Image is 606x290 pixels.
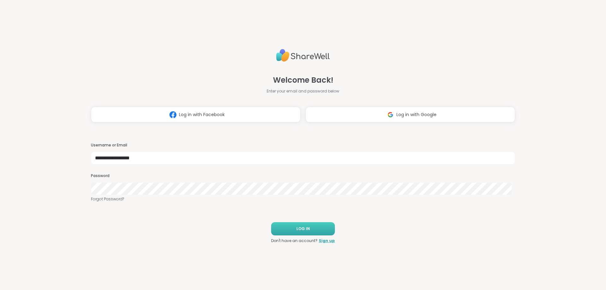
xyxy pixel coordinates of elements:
img: ShareWell Logomark [167,109,179,121]
span: Log in with Google [396,111,437,118]
h3: Password [91,173,515,179]
span: LOG IN [296,226,310,232]
img: ShareWell Logo [276,46,330,64]
button: LOG IN [271,222,335,235]
a: Forgot Password? [91,196,515,202]
button: Log in with Facebook [91,107,300,122]
h3: Username or Email [91,143,515,148]
span: Log in with Facebook [179,111,225,118]
button: Log in with Google [306,107,515,122]
a: Sign up [319,238,335,244]
span: Welcome Back! [273,74,333,86]
img: ShareWell Logomark [384,109,396,121]
span: Don't have an account? [271,238,318,244]
span: Enter your email and password below [267,88,339,94]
